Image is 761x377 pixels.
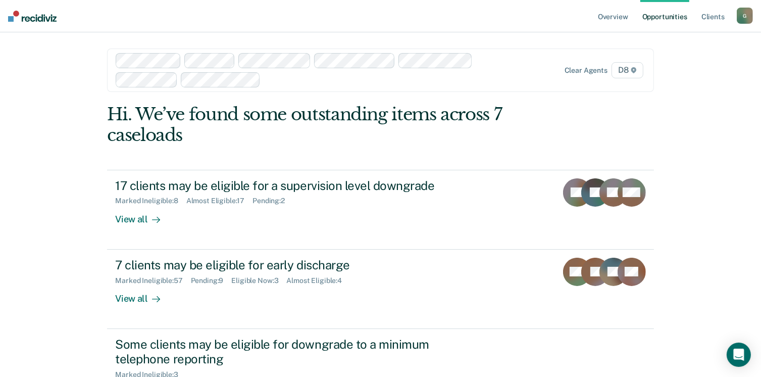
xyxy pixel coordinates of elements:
[727,343,751,367] div: Open Intercom Messenger
[186,197,253,205] div: Almost Eligible : 17
[107,250,653,329] a: 7 clients may be eligible for early dischargeMarked Ineligible:57Pending:9Eligible Now:3Almost El...
[115,337,470,366] div: Some clients may be eligible for downgrade to a minimum telephone reporting
[565,66,607,75] div: Clear agents
[231,276,286,285] div: Eligible Now : 3
[8,11,57,22] img: Recidiviz
[115,285,172,304] div: View all
[107,104,544,146] div: Hi. We’ve found some outstanding items across 7 caseloads
[252,197,293,205] div: Pending : 2
[612,62,643,78] span: D8
[115,258,470,272] div: 7 clients may be eligible for early discharge
[115,197,186,205] div: Marked Ineligible : 8
[737,8,753,24] button: G
[286,276,350,285] div: Almost Eligible : 4
[115,178,470,193] div: 17 clients may be eligible for a supervision level downgrade
[115,205,172,225] div: View all
[115,276,190,285] div: Marked Ineligible : 57
[107,170,653,250] a: 17 clients may be eligible for a supervision level downgradeMarked Ineligible:8Almost Eligible:17...
[191,276,232,285] div: Pending : 9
